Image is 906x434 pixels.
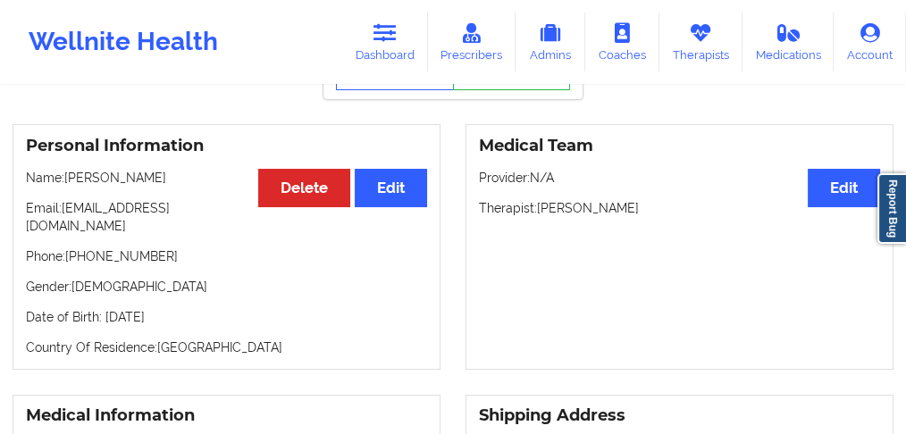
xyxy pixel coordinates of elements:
a: Admins [516,13,585,71]
a: Coaches [585,13,659,71]
p: Name: [PERSON_NAME] [26,169,427,187]
h3: Medical Information [26,405,427,426]
h3: Shipping Address [479,405,880,426]
a: Therapists [659,13,742,71]
p: Therapist: [PERSON_NAME] [479,199,880,217]
p: Phone: [PHONE_NUMBER] [26,247,427,265]
p: Provider: N/A [479,169,880,187]
h3: Medical Team [479,136,880,156]
button: Delete [258,169,350,207]
h3: Personal Information [26,136,427,156]
a: Medications [742,13,835,71]
p: Email: [EMAIL_ADDRESS][DOMAIN_NAME] [26,199,427,235]
a: Account [834,13,906,71]
a: Dashboard [342,13,428,71]
button: Edit [355,169,427,207]
p: Gender: [DEMOGRAPHIC_DATA] [26,278,427,296]
a: Report Bug [877,173,906,244]
button: Edit [808,169,880,207]
p: Country Of Residence: [GEOGRAPHIC_DATA] [26,338,427,356]
p: Date of Birth: [DATE] [26,308,427,326]
a: Prescribers [428,13,516,71]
